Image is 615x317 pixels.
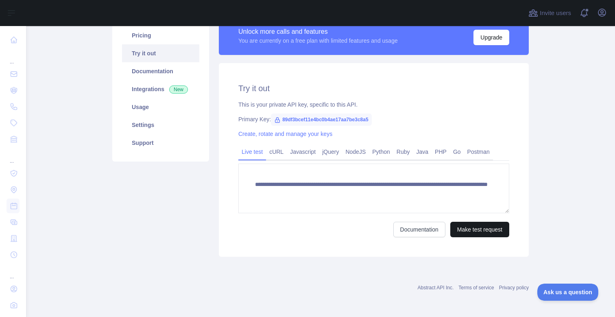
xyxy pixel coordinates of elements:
[499,285,529,291] a: Privacy policy
[393,145,413,158] a: Ruby
[537,284,599,301] iframe: Toggle Customer Support
[271,114,372,126] span: 89df3bcef11e4bc0b4ae17aa7be3c8a5
[450,222,509,237] button: Make test request
[7,49,20,65] div: ...
[393,222,445,237] a: Documentation
[238,27,398,37] div: Unlock more calls and features
[450,145,464,158] a: Go
[369,145,393,158] a: Python
[7,148,20,164] div: ...
[266,145,287,158] a: cURL
[7,264,20,280] div: ...
[527,7,573,20] button: Invite users
[418,285,454,291] a: Abstract API Inc.
[122,26,199,44] a: Pricing
[122,44,199,62] a: Try it out
[473,30,509,45] button: Upgrade
[342,145,369,158] a: NodeJS
[413,145,432,158] a: Java
[122,116,199,134] a: Settings
[122,98,199,116] a: Usage
[238,37,398,45] div: You are currently on a free plan with limited features and usage
[464,145,493,158] a: Postman
[238,83,509,94] h2: Try it out
[169,85,188,94] span: New
[432,145,450,158] a: PHP
[122,80,199,98] a: Integrations New
[122,134,199,152] a: Support
[319,145,342,158] a: jQuery
[238,101,509,109] div: This is your private API key, specific to this API.
[238,145,266,158] a: Live test
[122,62,199,80] a: Documentation
[238,115,509,123] div: Primary Key:
[238,131,332,137] a: Create, rotate and manage your keys
[458,285,494,291] a: Terms of service
[287,145,319,158] a: Javascript
[540,9,571,18] span: Invite users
